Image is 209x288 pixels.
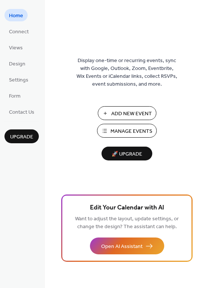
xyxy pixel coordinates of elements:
[4,41,27,53] a: Views
[4,57,30,70] a: Design
[102,147,152,160] button: 🚀 Upgrade
[110,128,152,135] span: Manage Events
[75,214,179,232] span: Want to adjust the layout, update settings, or change the design? The assistant can help.
[4,25,33,37] a: Connect
[77,57,177,88] span: Display one-time or recurring events, sync with Google, Outlook, Zoom, Eventbrite, Wix Events or ...
[9,60,25,68] span: Design
[101,243,143,251] span: Open AI Assistant
[9,92,21,100] span: Form
[4,105,39,118] a: Contact Us
[98,106,156,120] button: Add New Event
[10,133,33,141] span: Upgrade
[4,129,39,143] button: Upgrade
[9,12,23,20] span: Home
[106,149,148,159] span: 🚀 Upgrade
[90,238,164,254] button: Open AI Assistant
[4,9,28,21] a: Home
[9,108,34,116] span: Contact Us
[4,73,33,86] a: Settings
[90,203,164,213] span: Edit Your Calendar with AI
[4,89,25,102] a: Form
[97,124,157,138] button: Manage Events
[9,28,29,36] span: Connect
[9,76,28,84] span: Settings
[111,110,152,118] span: Add New Event
[9,44,23,52] span: Views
